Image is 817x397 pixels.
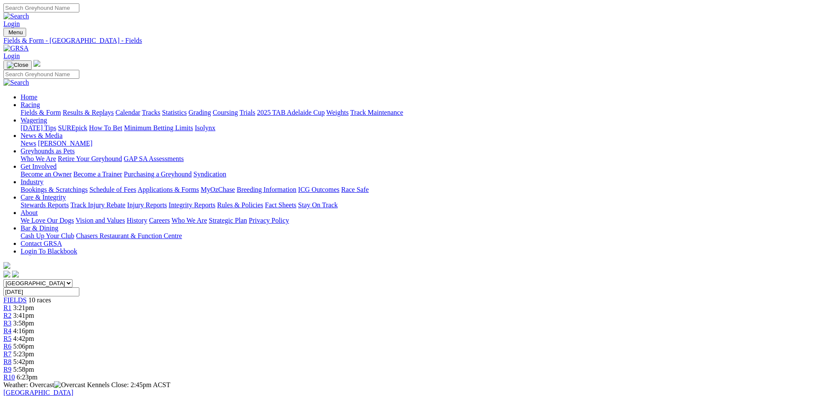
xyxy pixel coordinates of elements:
[21,101,40,108] a: Racing
[249,217,289,224] a: Privacy Policy
[21,186,87,193] a: Bookings & Scratchings
[21,217,814,224] div: About
[3,327,12,334] a: R4
[115,109,140,116] a: Calendar
[13,335,34,342] span: 4:42pm
[7,62,28,69] img: Close
[33,60,40,67] img: logo-grsa-white.png
[54,381,85,389] img: Overcast
[58,155,122,162] a: Retire Your Greyhound
[3,296,27,304] a: FIELDS
[21,178,43,185] a: Industry
[21,201,69,209] a: Stewards Reports
[21,109,61,116] a: Fields & Form
[3,335,12,342] a: R5
[298,201,338,209] a: Stay On Track
[13,350,34,358] span: 5:23pm
[341,186,368,193] a: Race Safe
[350,109,403,116] a: Track Maintenance
[21,163,57,170] a: Get Involved
[3,28,26,37] button: Toggle navigation
[195,124,215,131] a: Isolynx
[58,124,87,131] a: SUREpick
[89,186,136,193] a: Schedule of Fees
[21,240,62,247] a: Contact GRSA
[172,217,207,224] a: Who We Are
[213,109,238,116] a: Coursing
[21,217,74,224] a: We Love Our Dogs
[3,3,79,12] input: Search
[21,232,74,239] a: Cash Up Your Club
[3,343,12,350] a: R6
[3,60,32,70] button: Toggle navigation
[3,389,73,396] a: [GEOGRAPHIC_DATA]
[21,170,72,178] a: Become an Owner
[21,147,75,155] a: Greyhounds as Pets
[13,312,34,319] span: 3:41pm
[3,52,20,60] a: Login
[75,217,125,224] a: Vision and Values
[21,116,47,124] a: Wagering
[162,109,187,116] a: Statistics
[124,155,184,162] a: GAP SA Assessments
[17,373,38,381] span: 6:23pm
[21,170,814,178] div: Get Involved
[265,201,296,209] a: Fact Sheets
[127,217,147,224] a: History
[38,140,92,147] a: [PERSON_NAME]
[12,271,19,278] img: twitter.svg
[21,209,38,216] a: About
[21,201,814,209] div: Care & Integrity
[3,79,29,87] img: Search
[3,304,12,311] span: R1
[3,262,10,269] img: logo-grsa-white.png
[9,29,23,36] span: Menu
[127,201,167,209] a: Injury Reports
[138,186,199,193] a: Applications & Forms
[3,373,15,381] a: R10
[142,109,160,116] a: Tracks
[28,296,51,304] span: 10 races
[3,358,12,365] a: R8
[3,37,814,45] div: Fields & Form - [GEOGRAPHIC_DATA] - Fields
[21,232,814,240] div: Bar & Dining
[3,287,79,296] input: Select date
[3,20,20,27] a: Login
[124,170,192,178] a: Purchasing a Greyhound
[73,170,122,178] a: Become a Trainer
[21,194,66,201] a: Care & Integrity
[326,109,349,116] a: Weights
[21,132,63,139] a: News & Media
[237,186,296,193] a: Breeding Information
[13,319,34,327] span: 3:58pm
[3,319,12,327] a: R3
[13,327,34,334] span: 4:16pm
[21,109,814,116] div: Racing
[21,248,77,255] a: Login To Blackbook
[3,350,12,358] a: R7
[21,140,814,147] div: News & Media
[124,124,193,131] a: Minimum Betting Limits
[3,271,10,278] img: facebook.svg
[21,124,814,132] div: Wagering
[13,358,34,365] span: 5:42pm
[257,109,325,116] a: 2025 TAB Adelaide Cup
[3,312,12,319] a: R2
[76,232,182,239] a: Chasers Restaurant & Function Centre
[298,186,339,193] a: ICG Outcomes
[21,186,814,194] div: Industry
[21,140,36,147] a: News
[3,45,29,52] img: GRSA
[3,366,12,373] a: R9
[21,124,56,131] a: [DATE] Tips
[70,201,125,209] a: Track Injury Rebate
[21,155,56,162] a: Who We Are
